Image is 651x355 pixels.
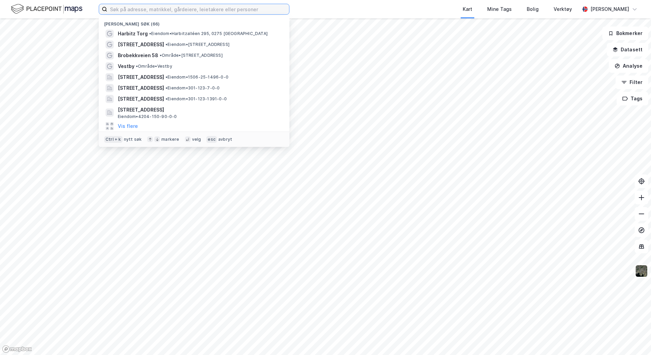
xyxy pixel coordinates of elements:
[118,84,164,92] span: [STREET_ADDRESS]
[136,64,172,69] span: Område • Vestby
[118,114,177,119] span: Eiendom • 4204-150-90-0-0
[165,96,227,102] span: Eiendom • 301-123-1391-0-0
[617,92,648,105] button: Tags
[617,322,651,355] div: Kontrollprogram for chat
[616,75,648,89] button: Filter
[165,85,168,90] span: •
[99,16,289,28] div: [PERSON_NAME] søk (66)
[206,136,217,143] div: esc
[118,51,158,60] span: Brobekkveien 58
[161,137,179,142] div: markere
[635,265,648,277] img: 9k=
[118,30,148,38] span: Harbitz Torg
[149,31,268,36] span: Eiendom • Harbitzalléen 295, 0275 [GEOGRAPHIC_DATA]
[118,62,134,70] span: Vestby
[609,59,648,73] button: Analyse
[554,5,572,13] div: Verktøy
[607,43,648,56] button: Datasett
[165,74,168,80] span: •
[107,4,289,14] input: Søk på adresse, matrikkel, gårdeiere, leietakere eller personer
[165,85,220,91] span: Eiendom • 301-123-7-0-0
[165,42,168,47] span: •
[11,3,82,15] img: logo.f888ab2527a4732fd821a326f86c7f29.svg
[165,42,229,47] span: Eiendom • [STREET_ADDRESS]
[160,53,162,58] span: •
[590,5,629,13] div: [PERSON_NAME]
[118,122,138,130] button: Vis flere
[192,137,201,142] div: velg
[218,137,232,142] div: avbryt
[2,345,32,353] a: Mapbox homepage
[602,27,648,40] button: Bokmerker
[160,53,223,58] span: Område • [STREET_ADDRESS]
[617,322,651,355] iframe: Chat Widget
[118,95,164,103] span: [STREET_ADDRESS]
[149,31,151,36] span: •
[165,74,228,80] span: Eiendom • 1506-25-1496-0-0
[165,96,168,101] span: •
[118,106,281,114] span: [STREET_ADDRESS]
[118,40,164,49] span: [STREET_ADDRESS]
[527,5,539,13] div: Bolig
[124,137,142,142] div: nytt søk
[487,5,512,13] div: Mine Tags
[136,64,138,69] span: •
[104,136,123,143] div: Ctrl + k
[463,5,472,13] div: Kart
[118,73,164,81] span: [STREET_ADDRESS]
